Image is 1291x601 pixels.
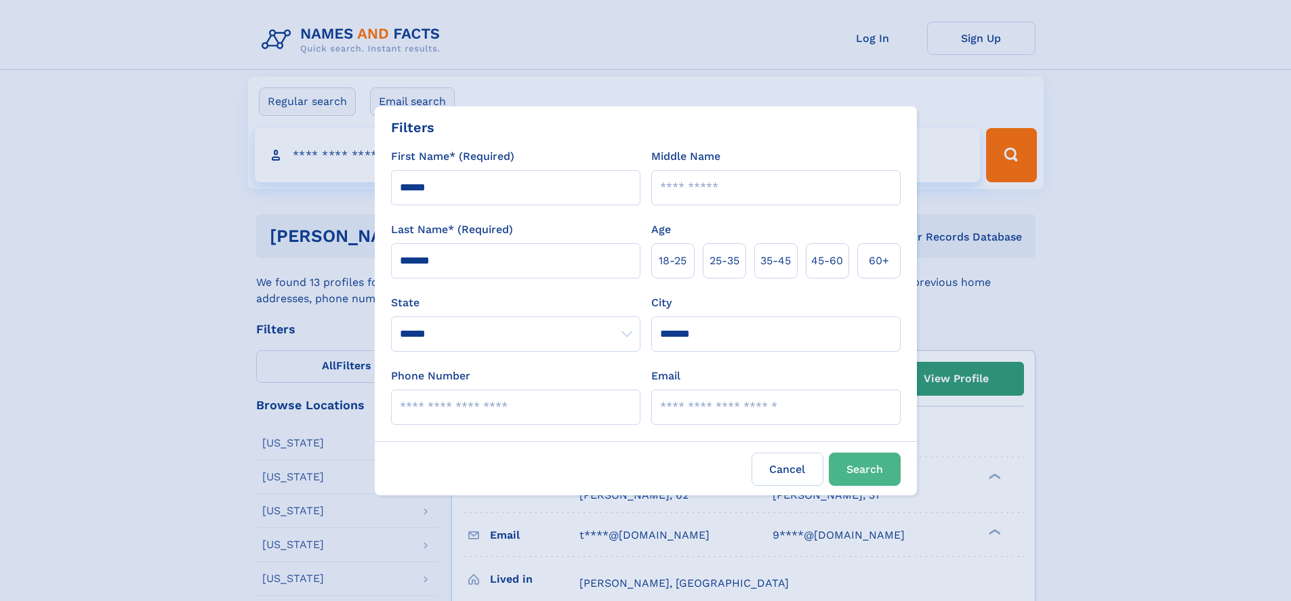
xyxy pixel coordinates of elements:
[651,222,671,238] label: Age
[391,222,513,238] label: Last Name* (Required)
[391,368,470,384] label: Phone Number
[869,253,889,269] span: 60+
[829,453,901,486] button: Search
[391,295,640,311] label: State
[710,253,739,269] span: 25‑35
[659,253,687,269] span: 18‑25
[391,148,514,165] label: First Name* (Required)
[752,453,823,486] label: Cancel
[760,253,791,269] span: 35‑45
[651,368,680,384] label: Email
[391,117,434,138] div: Filters
[651,148,720,165] label: Middle Name
[811,253,843,269] span: 45‑60
[651,295,672,311] label: City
